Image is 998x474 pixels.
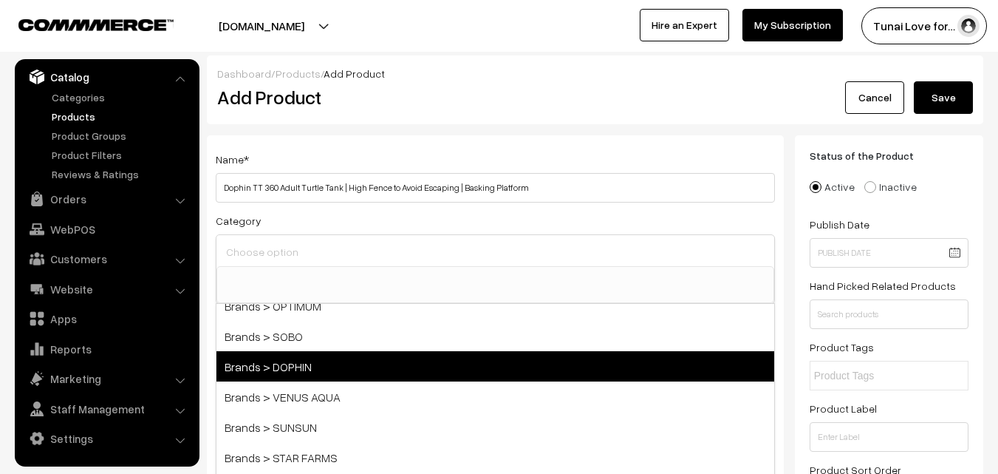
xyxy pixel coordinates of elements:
[810,149,932,162] span: Status of the Product
[222,241,768,263] input: Choose option
[216,173,775,203] input: Name
[810,179,855,194] label: Active
[18,246,194,272] a: Customers
[216,351,774,382] span: Brands > DOPHIN
[742,9,843,41] a: My Subscription
[216,152,249,167] label: Name
[216,291,774,321] span: Brands > OPTIMUM
[914,81,973,114] button: Save
[810,278,956,294] label: Hand Picked Related Products
[18,365,194,392] a: Marketing
[48,109,194,124] a: Products
[18,186,194,212] a: Orders
[957,15,980,37] img: user
[167,7,356,44] button: [DOMAIN_NAME]
[18,336,194,362] a: Reports
[217,66,973,81] div: / /
[216,412,774,442] span: Brands > SUNSUN
[864,179,917,194] label: Inactive
[18,425,194,452] a: Settings
[810,299,968,329] input: Search products
[217,67,271,80] a: Dashboard
[810,238,968,268] input: Publish Date
[48,147,194,163] a: Product Filters
[216,442,774,473] span: Brands > STAR FARMS
[276,67,321,80] a: Products
[810,422,968,452] input: Enter Label
[217,86,779,109] h2: Add Product
[18,305,194,332] a: Apps
[18,216,194,243] a: WebPOS
[845,81,904,114] a: Cancel
[810,217,869,232] label: Publish Date
[18,276,194,302] a: Website
[324,67,385,80] span: Add Product
[814,368,943,384] input: Product Tags
[18,19,174,30] img: COMMMERCE
[861,7,987,44] button: Tunai Love for…
[48,89,194,105] a: Categories
[810,339,874,355] label: Product Tags
[216,382,774,412] span: Brands > VENUS AQUA
[18,64,194,90] a: Catalog
[48,166,194,182] a: Reviews & Ratings
[18,396,194,422] a: Staff Management
[216,213,262,228] label: Category
[810,401,877,416] label: Product Label
[48,128,194,143] a: Product Groups
[18,15,148,33] a: COMMMERCE
[640,9,729,41] a: Hire an Expert
[216,321,774,351] span: Brands > SOBO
